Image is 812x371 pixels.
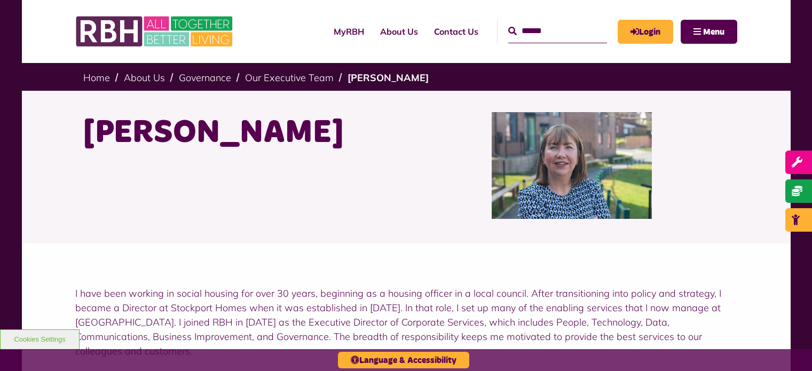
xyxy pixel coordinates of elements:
[681,20,737,44] button: Navigation
[75,11,235,52] img: RBH
[372,17,426,46] a: About Us
[124,72,165,84] a: About Us
[426,17,486,46] a: Contact Us
[703,28,724,36] span: Menu
[75,286,737,358] p: I have been working in social housing for over 30 years, beginning as a housing officer in a loca...
[338,352,469,368] button: Language & Accessibility
[492,112,652,219] img: Sandra Coleing (1)
[618,20,673,44] a: MyRBH
[83,112,398,154] h1: [PERSON_NAME]
[83,72,110,84] a: Home
[179,72,231,84] a: Governance
[326,17,372,46] a: MyRBH
[245,72,334,84] a: Our Executive Team
[348,72,429,84] a: [PERSON_NAME]
[764,323,812,371] iframe: Netcall Web Assistant for live chat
